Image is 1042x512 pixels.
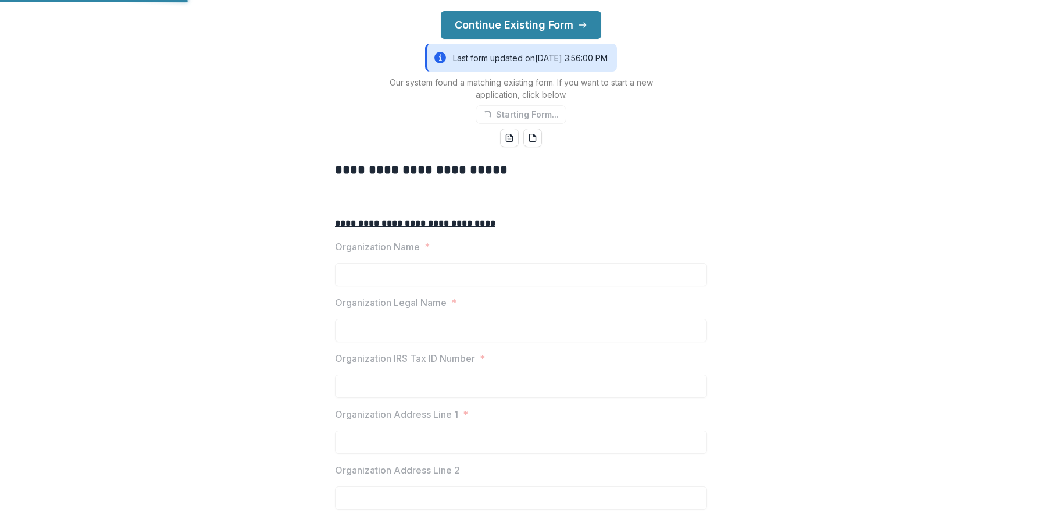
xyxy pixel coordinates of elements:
[335,240,420,254] p: Organization Name
[335,407,458,421] p: Organization Address Line 1
[335,296,447,310] p: Organization Legal Name
[441,11,601,39] button: Continue Existing Form
[500,129,519,147] button: word-download
[335,463,460,477] p: Organization Address Line 2
[376,76,666,101] p: Our system found a matching existing form. If you want to start a new application, click below.
[523,129,542,147] button: pdf-download
[335,351,475,365] p: Organization IRS Tax ID Number
[476,105,566,124] button: Starting Form...
[425,44,617,72] div: Last form updated on [DATE] 3:56:00 PM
